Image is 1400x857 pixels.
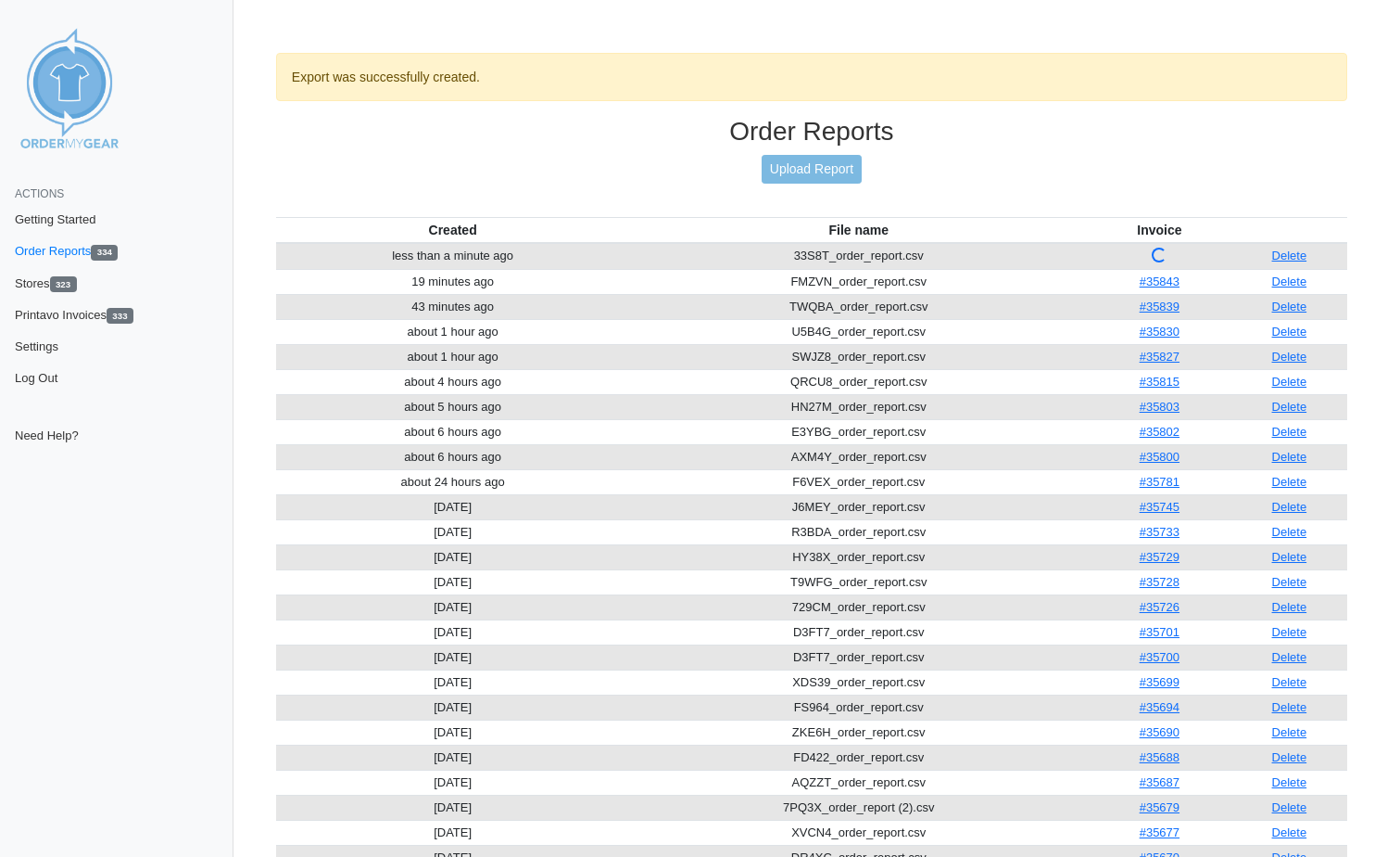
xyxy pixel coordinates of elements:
td: 729CM_order_report.csv [629,595,1088,620]
a: #35745 [1140,500,1179,514]
td: F6VEX_order_report.csv [629,469,1088,494]
td: FS964_order_report.csv [629,695,1088,720]
a: #35688 [1140,750,1179,764]
td: E3YBG_order_report.csv [629,419,1088,444]
td: HY38X_order_report.csv [629,544,1088,569]
a: Delete [1272,375,1307,389]
td: [DATE] [276,544,630,569]
a: #35700 [1140,650,1179,664]
a: #35687 [1140,775,1179,789]
a: Delete [1272,325,1307,339]
td: 19 minutes ago [276,269,630,294]
td: 7PQ3X_order_report (2).csv [629,795,1088,820]
a: #35843 [1140,275,1179,288]
td: AQZZT_order_report.csv [629,770,1088,795]
td: 33S8T_order_report.csv [629,243,1088,270]
td: FD422_order_report.csv [629,745,1088,770]
td: about 24 hours ago [276,469,630,494]
td: FMZVN_order_report.csv [629,269,1088,294]
a: Delete [1272,350,1307,364]
td: D3FT7_order_report.csv [629,645,1088,670]
a: #35729 [1140,550,1179,564]
td: D3FT7_order_report.csv [629,620,1088,645]
td: ZKE6H_order_report.csv [629,720,1088,745]
a: Delete [1272,475,1307,489]
td: [DATE] [276,620,630,645]
a: Delete [1272,275,1307,288]
a: #35815 [1140,375,1179,389]
td: T9WFG_order_report.csv [629,569,1088,595]
span: 334 [91,245,118,261]
span: 333 [107,308,133,324]
a: Delete [1272,575,1307,589]
a: #35694 [1140,700,1179,714]
td: [DATE] [276,720,630,745]
a: Delete [1272,675,1307,689]
td: 43 minutes ago [276,294,630,319]
td: about 1 hour ago [276,319,630,344]
a: Delete [1272,750,1307,764]
td: [DATE] [276,770,630,795]
td: QRCU8_order_report.csv [629,369,1088,394]
a: Delete [1272,249,1307,262]
a: #35677 [1140,825,1179,839]
div: Export was successfully created. [276,53,1347,101]
td: about 6 hours ago [276,419,630,444]
a: #35699 [1140,675,1179,689]
a: Delete [1272,775,1307,789]
a: Delete [1272,600,1307,614]
td: [DATE] [276,745,630,770]
a: #35733 [1140,525,1179,539]
a: #35690 [1140,725,1179,739]
a: #35726 [1140,600,1179,614]
a: Delete [1272,400,1307,414]
td: about 6 hours ago [276,444,630,469]
a: Delete [1272,650,1307,664]
td: about 5 hours ago [276,394,630,419]
a: #35802 [1140,425,1179,439]
a: #35701 [1140,625,1179,639]
td: [DATE] [276,695,630,720]
a: Delete [1272,500,1307,514]
td: HN27M_order_report.csv [629,394,1088,419]
span: 323 [50,276,77,292]
a: Delete [1272,300,1307,313]
td: about 1 hour ago [276,344,630,369]
a: #35781 [1140,475,1179,489]
a: Delete [1272,800,1307,814]
a: #35830 [1140,325,1179,339]
td: SWJZ8_order_report.csv [629,344,1088,369]
span: Actions [15,187,64,200]
td: about 4 hours ago [276,369,630,394]
td: [DATE] [276,795,630,820]
td: AXM4Y_order_report.csv [629,444,1088,469]
a: Delete [1272,825,1307,839]
a: #35728 [1140,575,1179,589]
a: Delete [1272,450,1307,464]
td: R3BDA_order_report.csv [629,519,1088,544]
td: J6MEY_order_report.csv [629,494,1088,519]
a: #35803 [1140,400,1179,414]
h3: Order Reports [276,116,1347,147]
td: [DATE] [276,595,630,620]
a: #35839 [1140,300,1179,313]
td: [DATE] [276,670,630,695]
a: Delete [1272,625,1307,639]
a: Delete [1272,550,1307,564]
td: [DATE] [276,494,630,519]
th: Invoice [1088,217,1231,243]
td: XVCN4_order_report.csv [629,820,1088,845]
a: Delete [1272,725,1307,739]
a: Delete [1272,425,1307,439]
td: U5B4G_order_report.csv [629,319,1088,344]
a: #35827 [1140,350,1179,364]
a: Upload Report [762,155,862,184]
a: Delete [1272,525,1307,539]
a: #35800 [1140,450,1179,464]
th: Created [276,217,630,243]
td: less than a minute ago [276,243,630,270]
td: [DATE] [276,645,630,670]
a: Delete [1272,700,1307,714]
th: File name [629,217,1088,243]
td: XDS39_order_report.csv [629,670,1088,695]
